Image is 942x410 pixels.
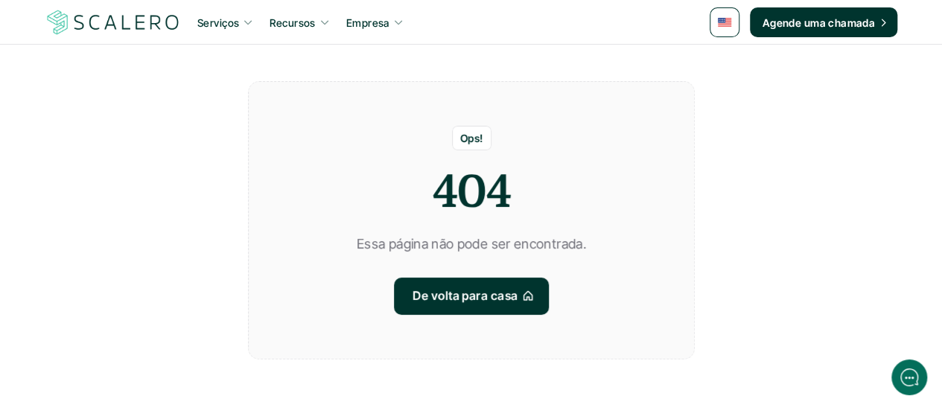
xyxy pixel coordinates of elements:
[23,197,275,227] button: Nova conversa
[750,7,897,37] a: Agende uma chamada
[45,8,182,36] img: Logotipo da empresa Scalero
[394,277,549,314] a: De volta para casa
[197,16,239,29] font: Serviços
[103,206,172,218] font: Nova conversa
[459,132,483,144] font: Ops!
[891,359,927,395] iframe: gist-mensageiro-bolha-iframe
[346,16,389,29] font: Empresa
[762,16,875,29] font: Agende uma chamada
[111,314,202,325] font: Nós rodamos no Gist
[270,16,315,29] font: Recursos
[433,167,510,217] font: 404
[45,9,182,36] a: Logotipo da empresa Scalero
[22,100,261,170] font: Informe-nos se podemos ajudar com o marketing do ciclo de vida.
[413,288,518,303] font: De volta para casa
[357,236,586,252] font: Essa página não pode ser encontrada.
[22,73,426,95] font: Olá! Bem-vindo ao [GEOGRAPHIC_DATA].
